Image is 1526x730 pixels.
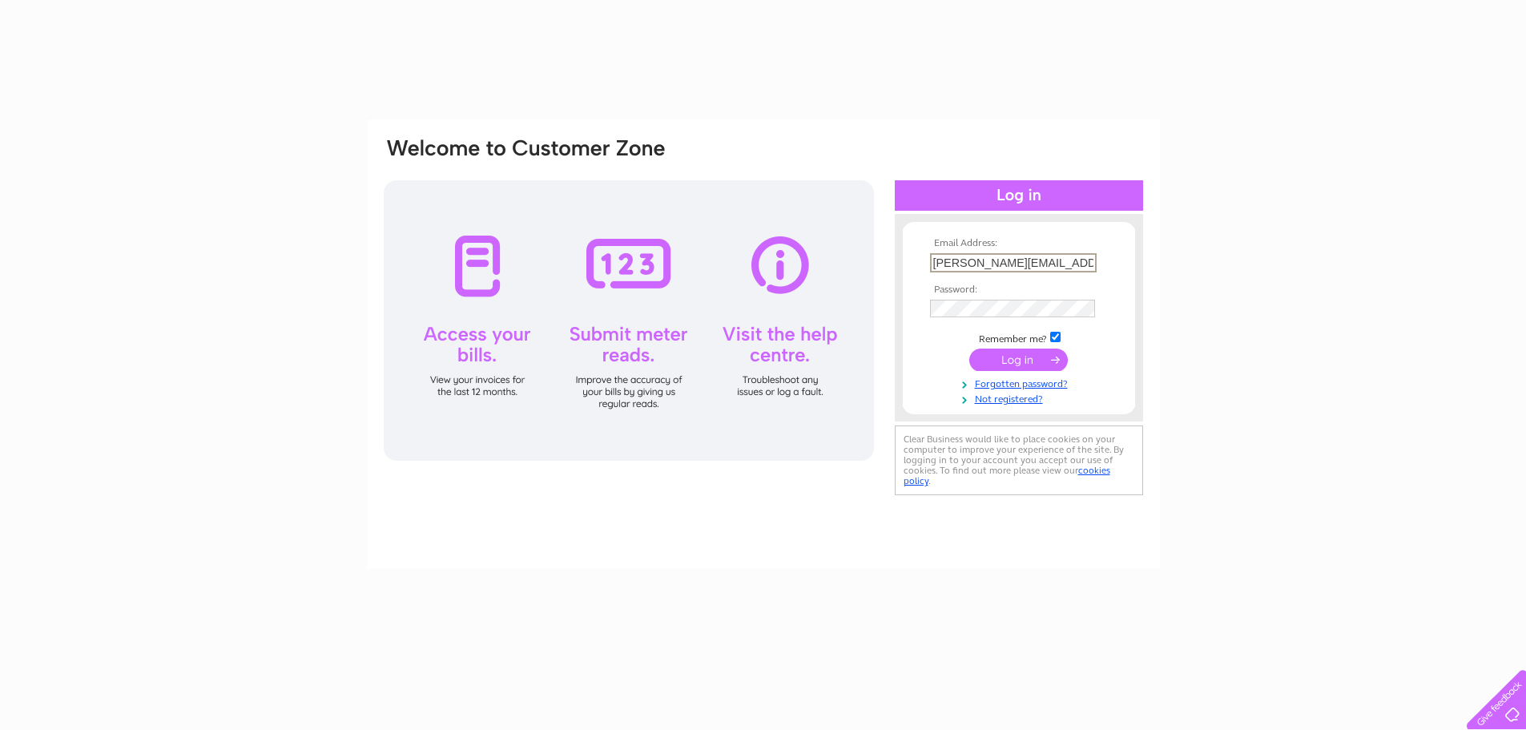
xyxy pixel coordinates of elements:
[895,425,1143,495] div: Clear Business would like to place cookies on your computer to improve your experience of the sit...
[926,329,1112,345] td: Remember me?
[904,465,1110,486] a: cookies policy
[930,390,1112,405] a: Not registered?
[926,284,1112,296] th: Password:
[930,375,1112,390] a: Forgotten password?
[926,238,1112,249] th: Email Address:
[969,349,1068,371] input: Submit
